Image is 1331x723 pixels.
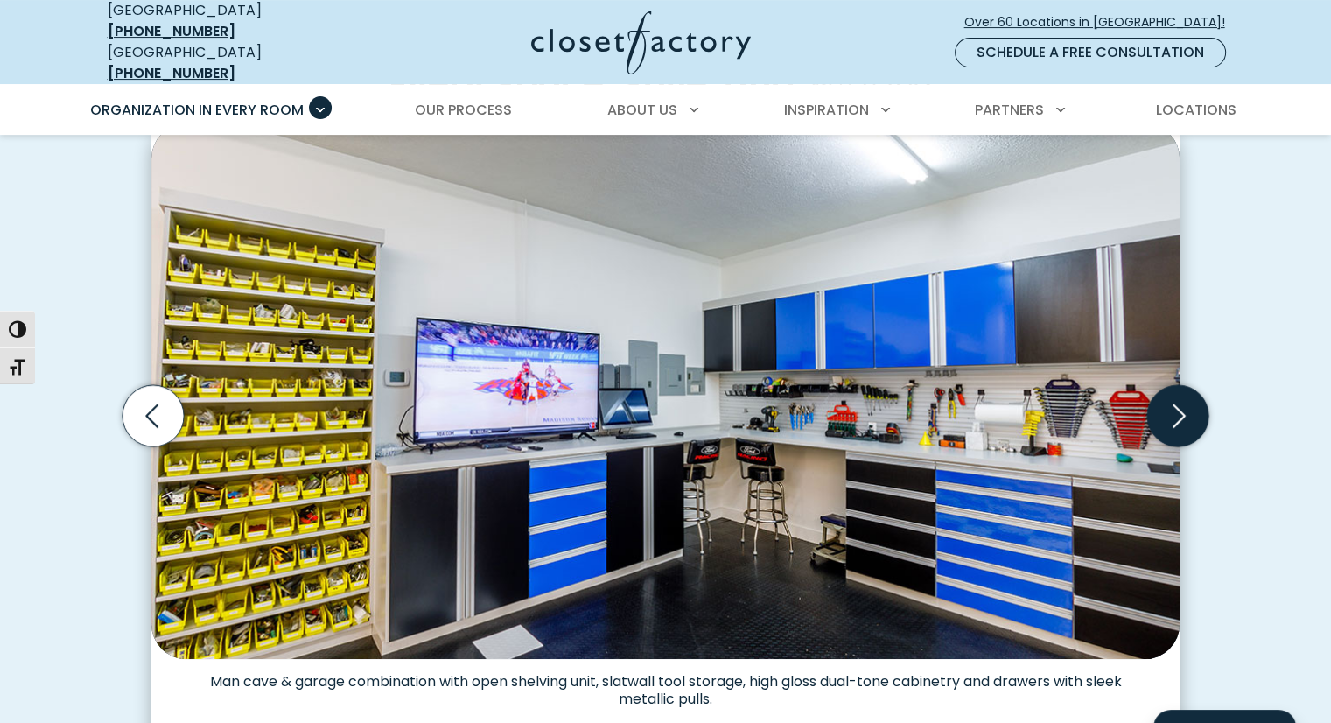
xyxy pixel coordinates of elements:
[90,100,304,120] span: Organization in Every Room
[1155,100,1236,120] span: Locations
[415,100,512,120] span: Our Process
[108,42,361,84] div: [GEOGRAPHIC_DATA]
[955,38,1226,67] a: Schedule a Free Consultation
[963,7,1240,38] a: Over 60 Locations in [GEOGRAPHIC_DATA]!
[151,659,1180,708] figcaption: Man cave & garage combination with open shelving unit, slatwall tool storage, high gloss dual-ton...
[108,21,235,41] a: [PHONE_NUMBER]
[531,11,751,74] img: Closet Factory Logo
[607,100,677,120] span: About Us
[151,123,1180,659] img: Man cave & garage combination with open shelving unit, slatwall tool storage, high gloss dual-ton...
[1140,378,1215,453] button: Next slide
[964,13,1239,32] span: Over 60 Locations in [GEOGRAPHIC_DATA]!
[108,63,235,83] a: [PHONE_NUMBER]
[975,100,1044,120] span: Partners
[784,100,869,120] span: Inspiration
[78,86,1254,135] nav: Primary Menu
[116,378,191,453] button: Previous slide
